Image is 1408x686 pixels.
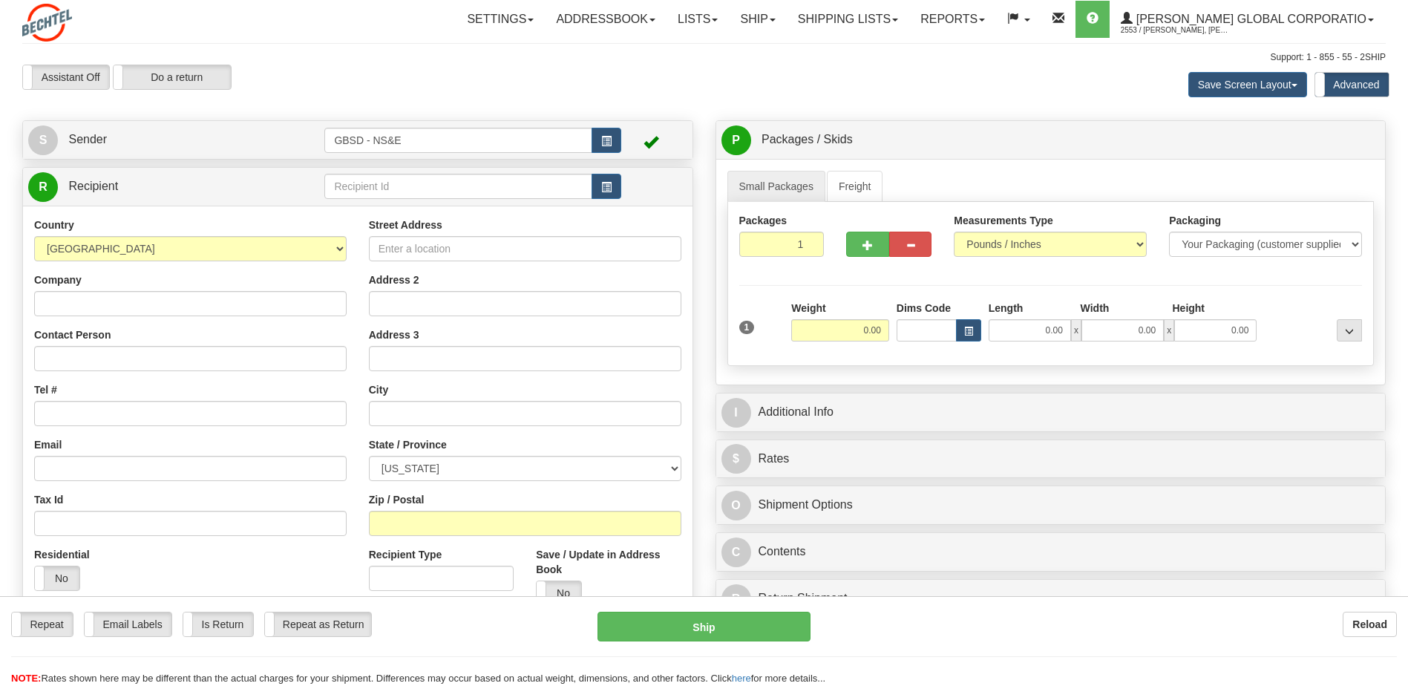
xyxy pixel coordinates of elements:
[667,1,729,38] a: Lists
[324,174,592,199] input: Recipient Id
[721,398,751,428] span: I
[369,218,442,232] label: Street Address
[369,437,447,452] label: State / Province
[11,673,41,684] span: NOTE:
[34,382,57,397] label: Tel #
[721,538,751,567] span: C
[369,382,388,397] label: City
[28,171,292,202] a: R Recipient
[721,444,751,474] span: $
[28,172,58,202] span: R
[456,1,545,38] a: Settings
[1169,213,1221,228] label: Packaging
[85,612,171,636] label: Email Labels
[721,125,751,155] span: P
[324,128,592,153] input: Sender Id
[34,437,62,452] label: Email
[1343,612,1397,637] button: Reload
[369,547,442,562] label: Recipient Type
[1121,23,1232,38] span: 2553 / [PERSON_NAME], [PERSON_NAME]
[369,327,419,342] label: Address 3
[787,1,909,38] a: Shipping lists
[545,1,667,38] a: Addressbook
[721,491,751,520] span: O
[597,612,810,641] button: Ship
[721,125,1381,155] a: P Packages / Skids
[34,492,63,507] label: Tax Id
[1081,301,1110,316] label: Width
[35,566,79,590] label: No
[1352,618,1387,630] b: Reload
[265,612,371,636] label: Repeat as Return
[727,171,825,202] a: Small Packages
[114,65,231,89] label: Do a return
[537,581,581,605] label: No
[12,612,73,636] label: Repeat
[897,301,951,316] label: Dims Code
[729,1,786,38] a: Ship
[909,1,996,38] a: Reports
[721,584,1381,614] a: RReturn Shipment
[28,125,58,155] span: S
[721,444,1381,474] a: $Rates
[1374,267,1407,419] iframe: chat widget
[34,272,82,287] label: Company
[68,180,118,192] span: Recipient
[1110,1,1385,38] a: [PERSON_NAME] Global Corporatio 2553 / [PERSON_NAME], [PERSON_NAME]
[23,65,109,89] label: Assistant Off
[369,272,419,287] label: Address 2
[1315,73,1389,97] label: Advanced
[1337,319,1362,342] div: ...
[1071,319,1081,342] span: x
[22,51,1386,64] div: Support: 1 - 855 - 55 - 2SHIP
[1188,72,1307,97] button: Save Screen Layout
[1133,13,1366,25] span: [PERSON_NAME] Global Corporatio
[732,673,751,684] a: here
[721,584,751,614] span: R
[536,547,681,577] label: Save / Update in Address Book
[739,213,788,228] label: Packages
[369,236,681,261] input: Enter a location
[183,612,253,636] label: Is Return
[1172,301,1205,316] label: Height
[739,321,755,334] span: 1
[369,492,425,507] label: Zip / Postal
[827,171,883,202] a: Freight
[68,133,107,146] span: Sender
[791,301,825,316] label: Weight
[721,397,1381,428] a: IAdditional Info
[22,4,72,42] img: logo2553.jpg
[954,213,1053,228] label: Measurements Type
[1164,319,1174,342] span: x
[28,125,324,155] a: S Sender
[989,301,1024,316] label: Length
[762,133,853,146] span: Packages / Skids
[721,537,1381,567] a: CContents
[34,547,90,562] label: Residential
[34,218,74,232] label: Country
[721,490,1381,520] a: OShipment Options
[34,327,111,342] label: Contact Person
